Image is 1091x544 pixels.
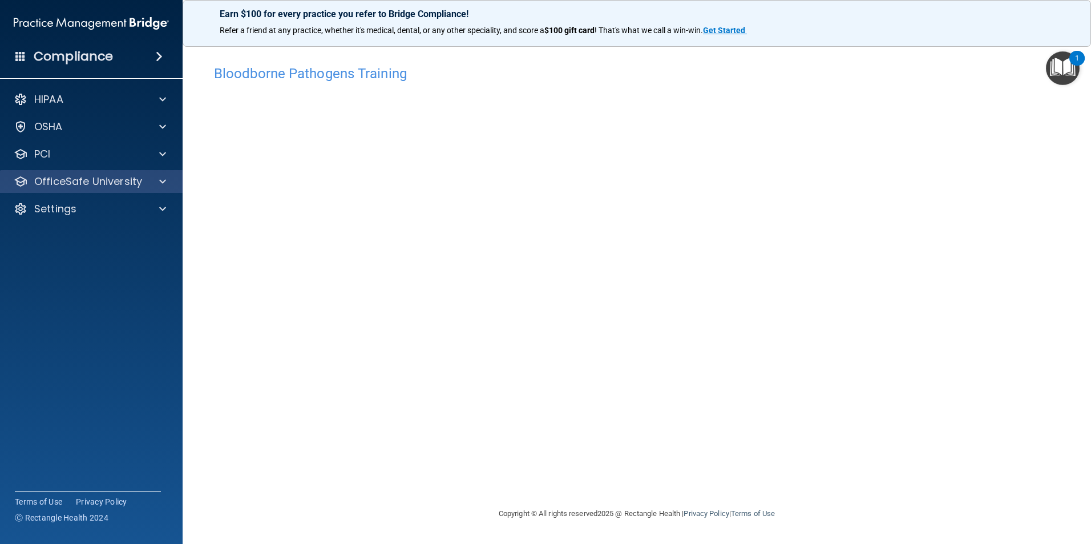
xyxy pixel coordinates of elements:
[34,49,113,65] h4: Compliance
[544,26,595,35] strong: $100 gift card
[1046,51,1080,85] button: Open Resource Center, 1 new notification
[34,120,63,134] p: OSHA
[14,202,166,216] a: Settings
[15,512,108,523] span: Ⓒ Rectangle Health 2024
[34,202,76,216] p: Settings
[34,175,142,188] p: OfficeSafe University
[14,92,166,106] a: HIPAA
[220,26,544,35] span: Refer a friend at any practice, whether it's medical, dental, or any other speciality, and score a
[34,92,63,106] p: HIPAA
[595,26,703,35] span: ! That's what we call a win-win.
[684,509,729,518] a: Privacy Policy
[14,175,166,188] a: OfficeSafe University
[34,147,50,161] p: PCI
[15,496,62,507] a: Terms of Use
[703,26,747,35] a: Get Started
[429,495,845,532] div: Copyright © All rights reserved 2025 @ Rectangle Health | |
[214,87,1060,438] iframe: bbp
[76,496,127,507] a: Privacy Policy
[731,509,775,518] a: Terms of Use
[14,120,166,134] a: OSHA
[220,9,1054,19] p: Earn $100 for every practice you refer to Bridge Compliance!
[703,26,745,35] strong: Get Started
[1075,58,1079,73] div: 1
[14,12,169,35] img: PMB logo
[214,66,1060,81] h4: Bloodborne Pathogens Training
[14,147,166,161] a: PCI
